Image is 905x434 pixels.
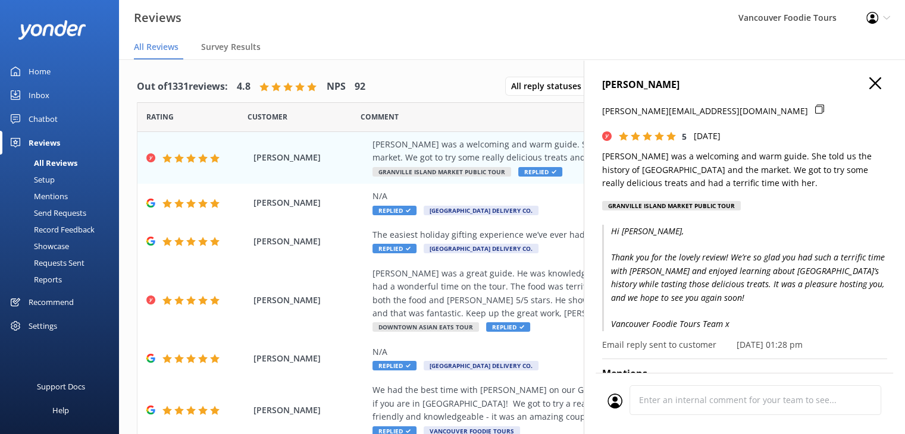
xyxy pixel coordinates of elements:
div: N/A [372,345,806,358]
div: N/A [372,190,806,203]
div: Chatbot [29,107,58,131]
span: All reply statuses [511,80,588,93]
div: Send Requests [7,205,86,221]
span: [PERSON_NAME] [253,404,367,417]
span: [PERSON_NAME] [253,196,367,209]
h4: Out of 1331 reviews: [137,79,228,95]
span: Replied [372,244,417,253]
span: Replied [518,167,562,177]
div: We had the best time with [PERSON_NAME] on our Granville Island Foodie Tour - would highly recomm... [372,383,806,423]
h4: 4.8 [237,79,250,95]
span: [PERSON_NAME] [253,235,367,248]
h4: [PERSON_NAME] [602,77,887,93]
span: Granville Island Market Public Tour [372,167,511,177]
div: Setup [7,171,55,188]
div: Inbox [29,83,49,107]
h3: Reviews [134,8,181,27]
div: Settings [29,314,57,338]
h4: 92 [355,79,365,95]
div: [PERSON_NAME] was a great guide. He was knowledgeable, friendly, and easy to chat with. My friend... [372,267,806,320]
p: Hi [PERSON_NAME], Thank you for the lovely review! We’re so glad you had such a terrific time wit... [602,225,887,331]
div: Support Docs [37,375,85,398]
span: Replied [372,361,417,370]
h4: Mentions [602,366,887,382]
span: Date [248,111,287,122]
button: Close [869,77,881,90]
p: Email reply sent to customer [602,338,716,351]
div: [PERSON_NAME] was a welcoming and warm guide. She told us the history of [GEOGRAPHIC_DATA] and th... [372,138,806,165]
p: [DATE] 01:28 pm [737,338,803,351]
span: [PERSON_NAME] [253,294,367,307]
div: Mentions [7,188,68,205]
span: 5 [682,131,687,142]
div: Reviews [29,131,60,155]
span: [GEOGRAPHIC_DATA] Delivery Co. [424,206,538,215]
a: Send Requests [7,205,119,221]
a: Record Feedback [7,221,119,238]
span: Downtown Asian Eats Tour [372,322,479,332]
div: Granville Island Market Public Tour [602,201,741,210]
div: Home [29,59,51,83]
span: Replied [486,322,530,332]
a: Setup [7,171,119,188]
div: Recommend [29,290,74,314]
p: [PERSON_NAME][EMAIL_ADDRESS][DOMAIN_NAME] [602,105,808,118]
span: [GEOGRAPHIC_DATA] Delivery Co. [424,244,538,253]
div: Requests Sent [7,254,84,271]
span: [GEOGRAPHIC_DATA] Delivery Co. [424,361,538,370]
div: All Reviews [7,155,77,171]
p: [PERSON_NAME] was a welcoming and warm guide. She told us the history of [GEOGRAPHIC_DATA] and th... [602,150,887,190]
div: Reports [7,271,62,288]
p: [DATE] [694,130,721,143]
span: [PERSON_NAME] [253,151,367,164]
div: Help [52,398,69,422]
a: Showcase [7,238,119,254]
span: Replied [372,206,417,215]
a: Mentions [7,188,119,205]
span: [PERSON_NAME] [253,352,367,365]
a: All Reviews [7,155,119,171]
img: user_profile.svg [607,394,622,408]
a: Requests Sent [7,254,119,271]
span: All Reviews [134,41,179,53]
h4: NPS [327,79,346,95]
div: The easiest holiday gifting experience we’ve ever had! [372,228,806,241]
a: Reports [7,271,119,288]
span: Survey Results [201,41,261,53]
img: yonder-white-logo.png [18,20,86,40]
div: Record Feedback [7,221,95,238]
span: Question [361,111,399,122]
span: Date [146,111,174,122]
div: Showcase [7,238,69,254]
